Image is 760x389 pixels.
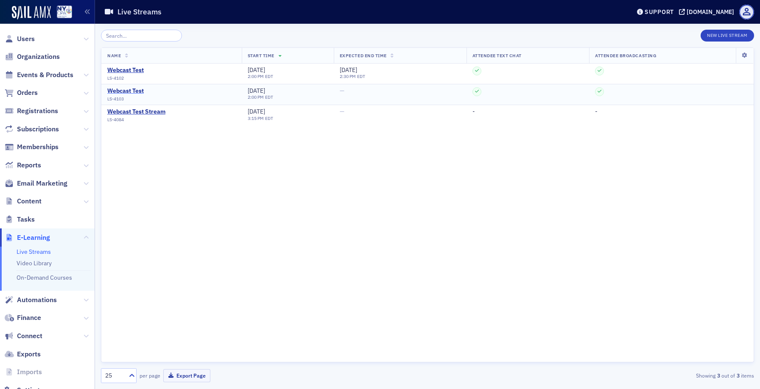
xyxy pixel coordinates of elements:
[264,73,274,79] span: EDT
[17,313,41,322] span: Finance
[17,179,67,188] span: Email Marketing
[105,371,124,380] div: 25
[5,295,57,305] a: Automations
[117,7,162,17] h1: Live Streams
[340,53,387,58] span: Expected End Time
[17,52,60,61] span: Organizations
[57,6,72,19] img: SailAMX
[595,108,748,116] div: -
[17,248,51,256] a: Live Streams
[17,215,35,224] span: Tasks
[17,367,42,377] span: Imports
[5,331,42,341] a: Connect
[107,53,121,58] span: Name
[248,108,265,115] span: [DATE]
[17,295,57,305] span: Automations
[687,8,734,16] div: [DOMAIN_NAME]
[5,161,41,170] a: Reports
[107,96,124,102] span: LS-4103
[645,8,674,16] div: Support
[5,70,73,80] a: Events & Products
[17,233,50,242] span: E-Learning
[248,87,265,94] span: [DATE]
[17,34,35,44] span: Users
[107,108,165,116] a: Webcast Test Stream
[595,53,656,58] span: Attendee Broadcasting
[340,66,357,74] span: [DATE]
[107,87,144,95] a: Webcast Test
[5,313,41,322] a: Finance
[248,53,274,58] span: Start Time
[679,9,737,15] button: [DOMAIN_NAME]
[17,125,59,134] span: Subscriptions
[5,197,42,206] a: Content
[5,142,59,152] a: Memberships
[264,94,274,100] span: EDT
[17,331,42,341] span: Connect
[17,259,52,267] a: Video Library
[735,372,741,379] strong: 3
[340,108,344,115] span: —
[5,233,50,242] a: E-Learning
[739,5,754,19] span: Profile
[107,67,144,74] a: Webcast Test
[248,66,265,74] span: [DATE]
[17,350,41,359] span: Exports
[340,73,356,79] time: 2:30 PM
[101,30,182,42] input: Search…
[5,179,67,188] a: Email Marketing
[5,34,35,44] a: Users
[701,30,754,42] button: New Live Stream
[5,125,59,134] a: Subscriptions
[248,94,264,100] time: 2:00 PM
[163,369,210,382] button: Export Page
[17,197,42,206] span: Content
[12,6,51,19] img: SailAMX
[715,372,721,379] strong: 3
[5,215,35,224] a: Tasks
[248,115,264,121] time: 3:15 PM
[5,350,41,359] a: Exports
[542,372,754,379] div: Showing out of items
[17,106,58,116] span: Registrations
[107,117,124,122] span: LS-4084
[264,115,274,121] span: EDT
[472,108,584,116] div: -
[140,372,160,379] label: per page
[701,31,754,39] a: New Live Stream
[17,161,41,170] span: Reports
[5,52,60,61] a: Organizations
[248,73,264,79] time: 2:00 PM
[5,367,42,377] a: Imports
[17,274,72,281] a: On-Demand Courses
[5,106,58,116] a: Registrations
[107,75,124,81] span: LS-4102
[51,6,72,20] a: View Homepage
[340,87,344,94] span: —
[356,73,366,79] span: EDT
[5,88,38,97] a: Orders
[17,70,73,80] span: Events & Products
[17,88,38,97] span: Orders
[472,53,522,58] span: Attendee Text Chat
[17,142,59,152] span: Memberships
